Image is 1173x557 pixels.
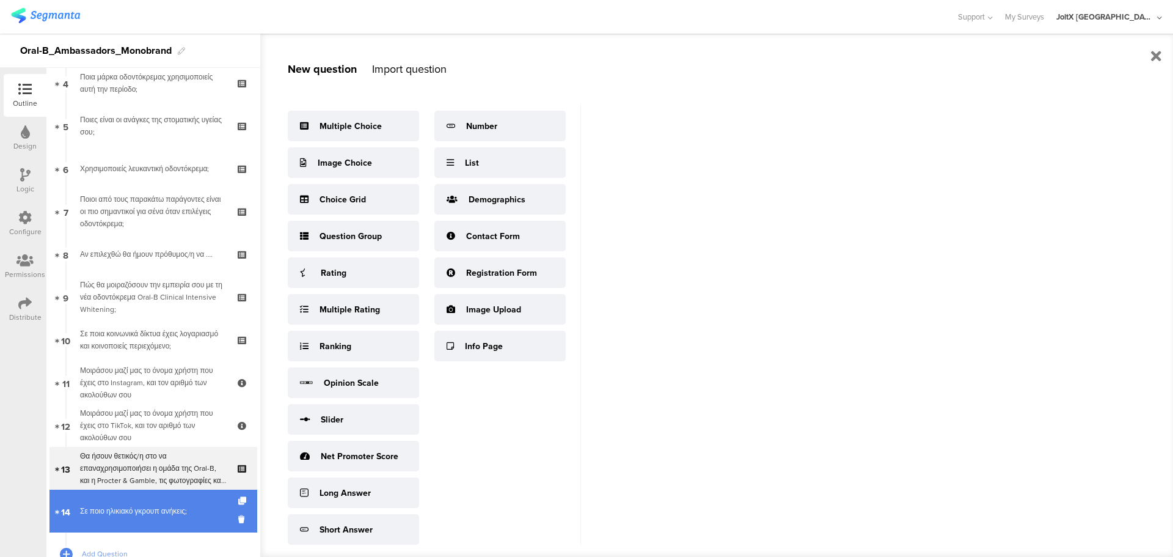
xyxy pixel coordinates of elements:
div: Ποια μάρκα οδοντόκρεμας χρησιμοποιείς αυτή την περίοδο; [80,71,226,95]
div: Slider [321,413,343,426]
span: 6 [63,162,68,175]
div: Demographics [469,193,525,206]
div: Oral-B_Ambassadors_Monobrand [20,41,172,61]
div: Distribute [9,312,42,323]
span: 10 [61,333,70,347]
div: Question Group [320,230,382,243]
div: Info Page [465,340,503,353]
div: Import question [372,61,447,77]
div: Multiple Rating [320,303,380,316]
i: Duplicate [238,497,249,505]
span: 12 [61,419,70,432]
div: Αν επιλεχθώ θα ήμουν πρόθυμος/η να …. [80,248,226,260]
div: Σε ποια κοινωνικά δίκτυα έχεις λογαριασμό και κοινοποιείς περιεχόμενο; [80,328,226,352]
a: 4 Ποια μάρκα οδοντόκρεμας χρησιμοποιείς αυτή την περίοδο; [49,62,257,105]
img: segmanta logo [11,8,80,23]
a: 12 Μοιράσου μαζί μας το όνομα χρήστη που έχεις στο TikTok, και τον αριθμό των ακολούθων σου [49,404,257,447]
span: 14 [61,504,70,518]
div: Registration Form [466,267,537,279]
div: Contact Form [466,230,520,243]
div: Outline [13,98,37,109]
div: List [465,157,479,169]
i: Delete [238,514,249,525]
span: 7 [64,205,68,218]
a: 13 Θα ήσουν θετικός/η στο να επαναχρησιμοποιήσει η ομάδα της Oral-B, και η Procter & Gamble, τις ... [49,447,257,490]
div: Rating [321,267,346,279]
div: Design [13,141,37,152]
div: JoltX [GEOGRAPHIC_DATA] [1056,11,1154,23]
div: Configure [9,226,42,237]
a: 5 Ποιες είναι οι ανάγκες της στοματικής υγείας σου; [49,105,257,147]
a: 6 Χρησιμοποιείς λευκαντική οδοντόκρεμα; [49,147,257,190]
span: 13 [61,462,70,475]
a: 10 Σε ποια κοινωνικά δίκτυα έχεις λογαριασμό και κοινοποιείς περιεχόμενο; [49,319,257,361]
div: New question [288,61,357,77]
span: 8 [63,248,68,261]
div: Σε ποιο ηλικιακό γκρουπ ανήκεις; [80,505,226,517]
div: Logic [16,183,34,194]
div: Image Upload [466,303,521,316]
div: Net Promoter Score [321,450,398,463]
span: 4 [63,76,68,90]
div: Multiple Choice [320,120,382,133]
div: Short Answer [320,523,373,536]
div: Long Answer [320,487,371,500]
div: Permissions [5,269,45,280]
div: Πώς θα μοιραζόσουν την εμπειρία σου με τη νέα οδοντόκρεμα Oral-B Clinical Intensive Whitening; [80,279,226,315]
div: Number [466,120,497,133]
a: 14 Σε ποιο ηλικιακό γκρουπ ανήκεις; [49,490,257,533]
div: Image Choice [318,157,372,169]
span: 9 [63,290,68,304]
div: Opinion Scale [324,377,379,389]
div: Χρησιμοποιείς λευκαντική οδοντόκρεμα; [80,163,226,175]
div: Ποιες είναι οι ανάγκες της στοματικής υγείας σου; [80,114,226,138]
a: 11 Μοιράσου μαζί μας το όνομα χρήστη που έχεις στο Instagram, και τον αριθμό των ακολούθων σου [49,361,257,404]
a: 8 Αν επιλεχθώ θα ήμουν πρόθυμος/η να …. [49,233,257,276]
a: 7 Ποιοι από τους παρακάτω παράγοντες είναι οι πιο σημαντικοί για σένα όταν επιλέγεις οδοντόκρεμα; [49,190,257,233]
div: Θα ήσουν θετικός/η στο να επαναχρησιμοποιήσει η ομάδα της Oral-B, και η Procter & Gamble, τις φωτ... [80,450,226,487]
div: Ποιοι από τους παρακάτω παράγοντες είναι οι πιο σημαντικοί για σένα όταν επιλέγεις οδοντόκρεμα; [80,193,226,230]
span: 11 [62,376,70,389]
div: Choice Grid [320,193,366,206]
div: Μοιράσου μαζί μας το όνομα χρήστη που έχεις στο Instagram, και τον αριθμό των ακολούθων σου [80,364,226,401]
span: Support [958,11,985,23]
span: 5 [63,119,68,133]
div: Μοιράσου μαζί μας το όνομα χρήστη που έχεις στο TikTok, και τον αριθμό των ακολούθων σου [80,407,226,444]
a: 9 Πώς θα μοιραζόσουν την εμπειρία σου με τη νέα οδοντόκρεμα Oral-B Clinical Intensive Whitening; [49,276,257,319]
div: Ranking [320,340,351,353]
